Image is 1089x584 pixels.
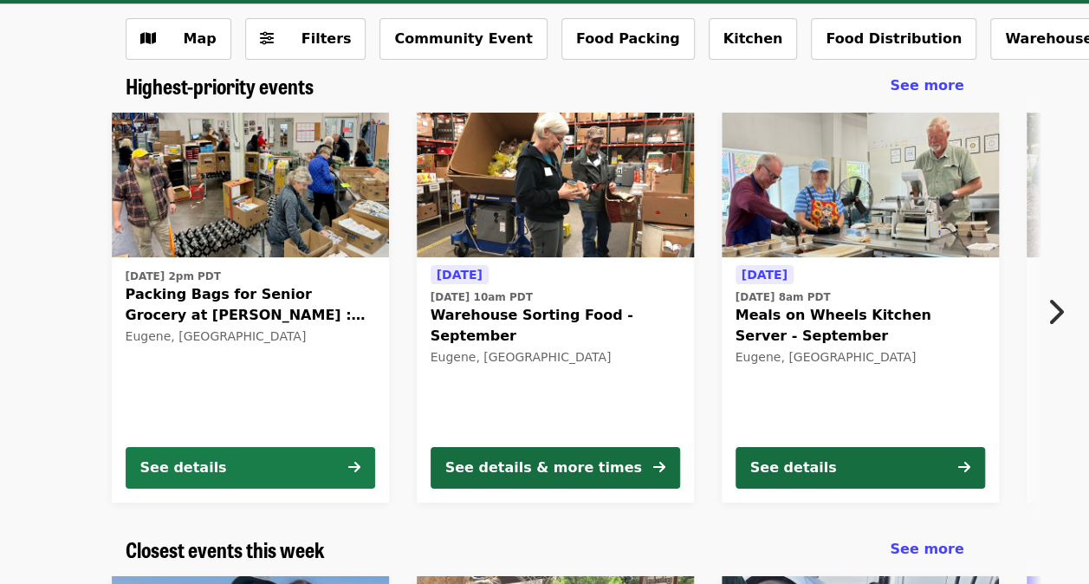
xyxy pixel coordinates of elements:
[417,113,694,503] a: See details for "Warehouse Sorting Food - September"
[437,268,483,282] span: [DATE]
[890,539,963,560] a: See more
[348,459,360,476] i: arrow-right icon
[417,113,694,258] img: Warehouse Sorting Food - September organized by FOOD For Lane County
[112,537,978,562] div: Closest events this week
[184,30,217,47] span: Map
[445,457,642,478] div: See details & more times
[431,289,533,305] time: [DATE] 10am PDT
[431,305,680,347] span: Warehouse Sorting Food - September
[1047,295,1064,328] i: chevron-right icon
[112,113,389,503] a: See details for "Packing Bags for Senior Grocery at Bailey Hill : October"
[709,18,798,60] button: Kitchen
[112,113,389,258] img: Packing Bags for Senior Grocery at Bailey Hill : October organized by FOOD For Lane County
[736,305,985,347] span: Meals on Wheels Kitchen Server - September
[126,74,314,99] a: Highest-priority events
[890,77,963,94] span: See more
[736,289,831,305] time: [DATE] 8am PDT
[126,70,314,101] span: Highest-priority events
[245,18,366,60] button: Filters (0 selected)
[112,74,978,99] div: Highest-priority events
[736,350,985,365] div: Eugene, [GEOGRAPHIC_DATA]
[722,113,999,503] a: See details for "Meals on Wheels Kitchen Server - September"
[126,447,375,489] button: See details
[890,541,963,557] span: See more
[140,457,227,478] div: See details
[958,459,970,476] i: arrow-right icon
[431,350,680,365] div: Eugene, [GEOGRAPHIC_DATA]
[1032,288,1089,336] button: Next item
[561,18,695,60] button: Food Packing
[431,447,680,489] button: See details & more times
[140,30,156,47] i: map icon
[750,457,837,478] div: See details
[126,284,375,326] span: Packing Bags for Senior Grocery at [PERSON_NAME] : October
[653,459,665,476] i: arrow-right icon
[126,534,325,564] span: Closest events this week
[301,30,352,47] span: Filters
[736,447,985,489] button: See details
[890,75,963,96] a: See more
[126,269,221,284] time: [DATE] 2pm PDT
[742,268,788,282] span: [DATE]
[126,537,325,562] a: Closest events this week
[126,329,375,344] div: Eugene, [GEOGRAPHIC_DATA]
[126,18,231,60] button: Show map view
[260,30,274,47] i: sliders-h icon
[722,113,999,258] img: Meals on Wheels Kitchen Server - September organized by FOOD For Lane County
[811,18,976,60] button: Food Distribution
[379,18,547,60] button: Community Event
